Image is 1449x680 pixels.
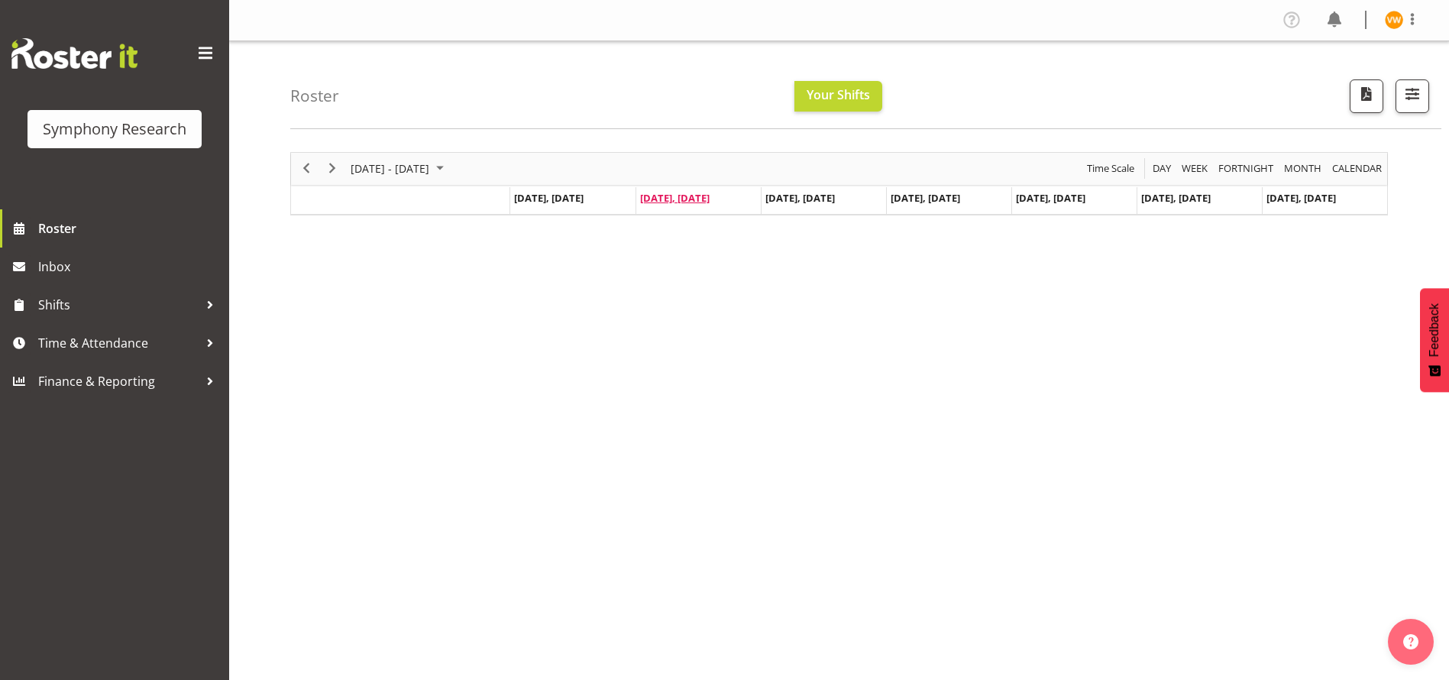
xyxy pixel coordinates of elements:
div: Timeline Week of September 30, 2025 [290,152,1388,215]
div: next period [319,153,345,185]
div: Sep 29 - Oct 05, 2025 [345,153,453,185]
button: Month [1330,159,1385,178]
span: Fortnight [1217,159,1275,178]
div: Symphony Research [43,118,186,141]
button: Feedback - Show survey [1420,288,1449,392]
button: Download a PDF of the roster according to the set date range. [1350,79,1383,113]
span: Time & Attendance [38,332,199,355]
button: Timeline Day [1150,159,1174,178]
span: [DATE], [DATE] [765,191,835,205]
button: Next [322,159,343,178]
span: calendar [1331,159,1383,178]
img: help-xxl-2.png [1403,634,1418,649]
button: Previous [296,159,317,178]
span: Shifts [38,293,199,316]
span: Inbox [38,255,222,278]
button: Fortnight [1216,159,1276,178]
button: Timeline Month [1282,159,1324,178]
span: [DATE] - [DATE] [349,159,431,178]
span: [DATE], [DATE] [514,191,584,205]
span: [DATE], [DATE] [1266,191,1336,205]
img: Rosterit website logo [11,38,137,69]
h4: Roster [290,87,339,105]
span: Time Scale [1085,159,1136,178]
button: September 2025 [348,159,451,178]
span: [DATE], [DATE] [640,191,710,205]
span: Day [1151,159,1172,178]
span: Feedback [1428,303,1441,357]
div: previous period [293,153,319,185]
img: virginia-wheeler11875.jpg [1385,11,1403,29]
span: Your Shifts [807,86,870,103]
span: Week [1180,159,1209,178]
span: Roster [38,217,222,240]
span: [DATE], [DATE] [1016,191,1085,205]
button: Your Shifts [794,81,882,112]
span: Month [1282,159,1323,178]
button: Timeline Week [1179,159,1211,178]
span: Finance & Reporting [38,370,199,393]
button: Time Scale [1085,159,1137,178]
button: Filter Shifts [1396,79,1429,113]
span: [DATE], [DATE] [1141,191,1211,205]
span: [DATE], [DATE] [891,191,960,205]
